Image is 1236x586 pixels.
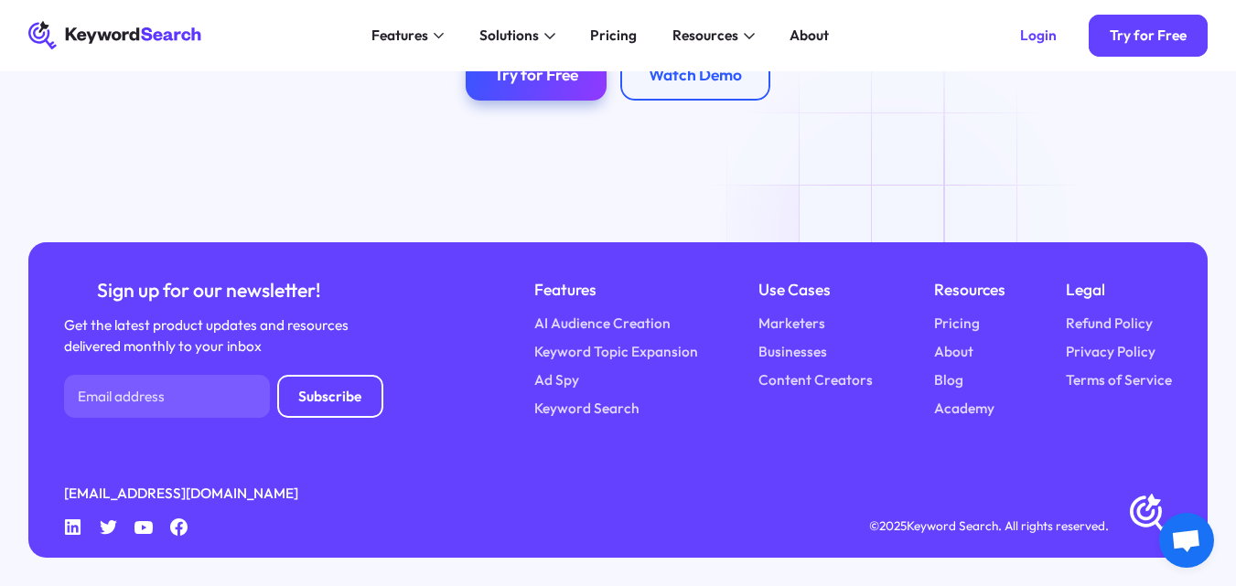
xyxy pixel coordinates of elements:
a: About [779,21,840,49]
span: 2025 [879,517,907,534]
input: Subscribe [277,375,383,418]
a: Try for Free [1089,15,1209,58]
a: Blog [934,369,963,390]
a: Keyword Topic Expansion [534,341,698,362]
a: Content Creators [758,369,873,390]
a: Watch Demo [620,51,770,101]
a: Try for Free [466,51,607,101]
a: Keyword Search [534,398,639,419]
form: Newsletter Form [64,375,383,418]
a: Privacy Policy [1066,341,1155,362]
input: Email address [64,375,271,418]
div: Watch Demo [649,66,742,86]
div: Try for Free [1110,27,1187,44]
div: Legal [1066,278,1172,303]
a: Pricing [580,21,648,49]
a: Pricing [934,313,980,334]
div: Try for Free [494,66,578,86]
div: Use Cases [758,278,873,303]
a: Refund Policy [1066,313,1153,334]
div: About [790,25,829,46]
div: Resources [672,25,738,46]
div: Features [534,278,698,303]
a: AI Audience Creation [534,313,671,334]
a: Academy [934,398,994,419]
a: Ad Spy [534,369,579,390]
a: Login [998,15,1078,58]
div: Sign up for our newsletter! [64,278,355,304]
div: Resources [934,278,1005,303]
a: About [934,341,973,362]
div: Open chat [1159,513,1214,568]
a: Terms of Service [1066,369,1172,390]
div: Features [371,25,428,46]
div: © Keyword Search. All rights reserved. [869,517,1109,536]
div: Pricing [590,25,637,46]
a: Marketers [758,313,825,334]
div: Login [1020,27,1057,44]
a: Businesses [758,341,827,362]
div: Solutions [479,25,539,46]
div: Get the latest product updates and resources delivered monthly to your inbox [64,314,355,357]
a: [EMAIL_ADDRESS][DOMAIN_NAME] [64,483,298,504]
